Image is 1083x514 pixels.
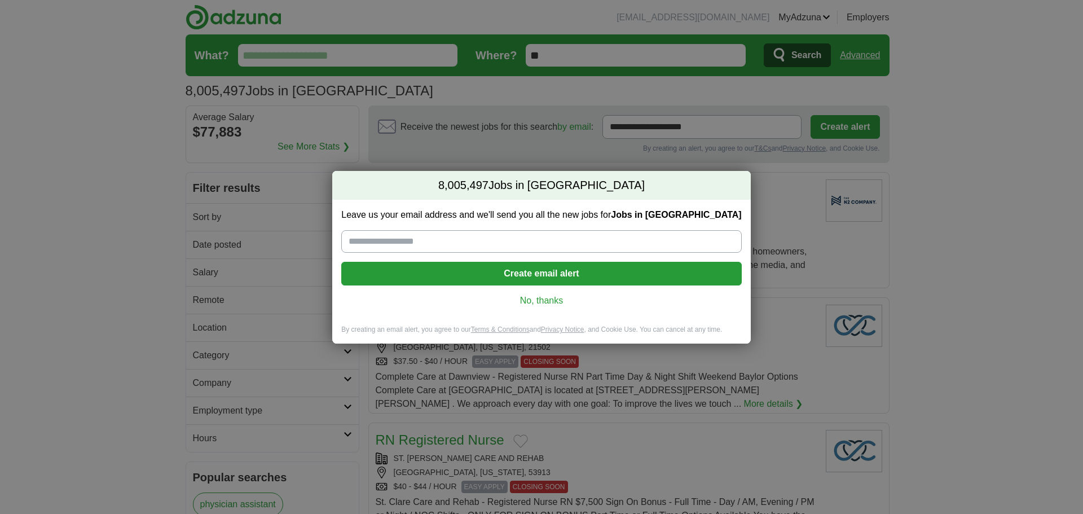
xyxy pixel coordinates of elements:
span: 8,005,497 [438,178,488,194]
h2: Jobs in [GEOGRAPHIC_DATA] [332,171,750,200]
label: Leave us your email address and we'll send you all the new jobs for [341,209,741,221]
a: No, thanks [350,295,732,307]
strong: Jobs in [GEOGRAPHIC_DATA] [611,210,741,219]
a: Privacy Notice [541,326,584,333]
a: Terms & Conditions [471,326,530,333]
div: By creating an email alert, you agree to our and , and Cookie Use. You can cancel at any time. [332,325,750,344]
button: Create email alert [341,262,741,285]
